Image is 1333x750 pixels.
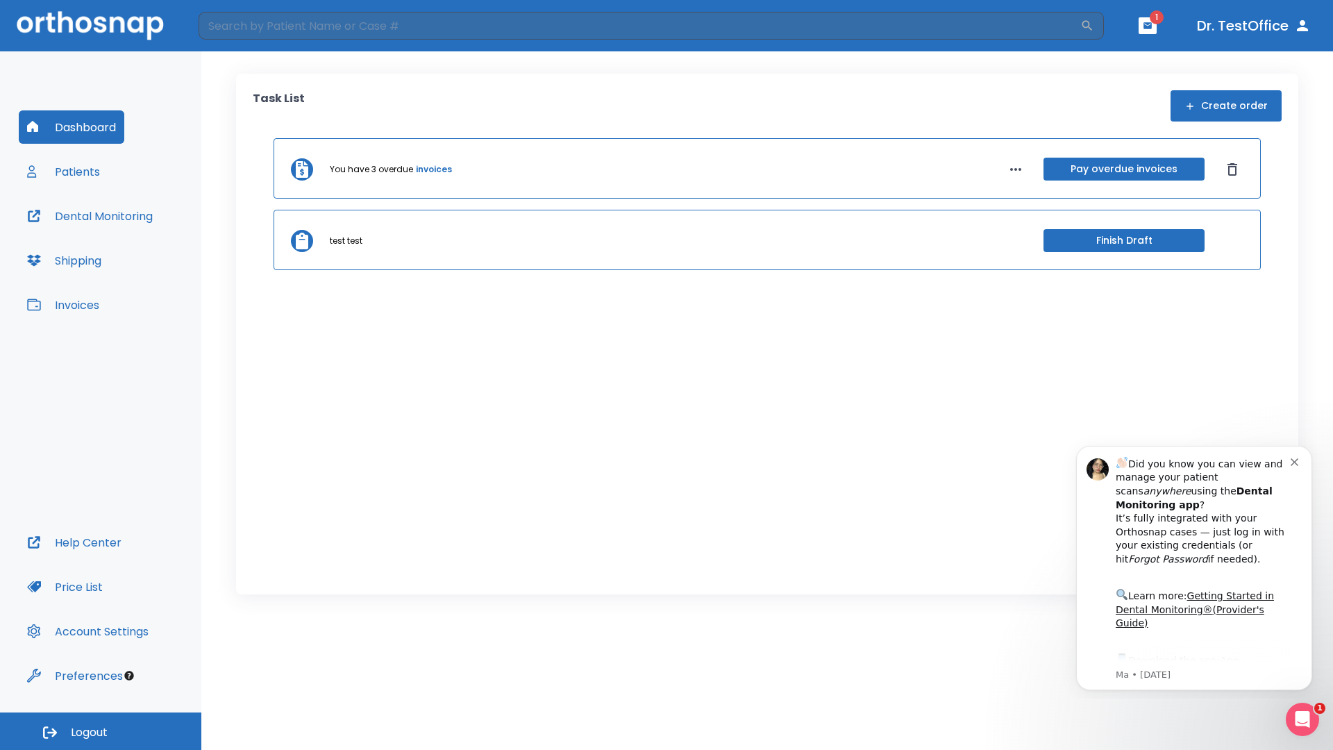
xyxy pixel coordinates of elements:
[19,659,131,692] button: Preferences
[19,570,111,603] button: Price List
[19,526,130,559] button: Help Center
[17,11,164,40] img: Orthosnap
[1043,158,1205,181] button: Pay overdue invoices
[199,12,1080,40] input: Search by Patient Name or Case #
[19,288,108,322] button: Invoices
[1043,229,1205,252] button: Finish Draft
[1314,703,1325,714] span: 1
[235,22,246,33] button: Dismiss notification
[253,90,305,122] p: Task List
[19,244,110,277] button: Shipping
[330,163,413,176] p: You have 3 overdue
[330,235,362,247] p: test test
[1221,158,1243,181] button: Dismiss
[60,222,184,247] a: App Store
[1171,90,1282,122] button: Create order
[123,669,135,682] div: Tooltip anchor
[19,110,124,144] button: Dashboard
[1055,433,1333,699] iframe: Intercom notifications message
[1191,13,1316,38] button: Dr. TestOffice
[60,235,235,248] p: Message from Ma, sent 6w ago
[19,615,157,648] button: Account Settings
[416,163,452,176] a: invoices
[60,218,235,289] div: Download the app: | ​ Let us know if you need help getting started!
[19,199,161,233] button: Dental Monitoring
[71,725,108,740] span: Logout
[19,155,108,188] button: Patients
[1150,10,1164,24] span: 1
[1286,703,1319,736] iframe: Intercom live chat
